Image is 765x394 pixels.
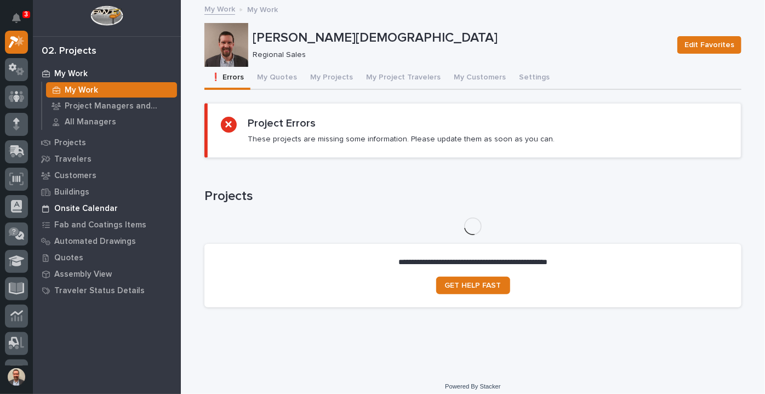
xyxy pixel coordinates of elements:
button: My Customers [447,67,512,90]
span: GET HELP FAST [445,282,501,289]
a: Travelers [33,151,181,167]
p: Buildings [54,187,89,197]
button: Settings [512,67,556,90]
a: Buildings [33,184,181,200]
div: Notifications3 [14,13,28,31]
a: All Managers [42,114,181,129]
a: Customers [33,167,181,184]
a: My Work [33,65,181,82]
a: Powered By Stacker [445,383,500,390]
span: Edit Favorites [684,38,734,52]
p: Onsite Calendar [54,204,118,214]
p: Assembly View [54,270,112,279]
h1: Projects [204,189,741,204]
a: Assembly View [33,266,181,282]
button: Edit Favorites [677,36,741,54]
a: Quotes [33,249,181,266]
div: 02. Projects [42,45,96,58]
p: Quotes [54,253,83,263]
p: All Managers [65,117,116,127]
a: My Work [42,82,181,98]
p: These projects are missing some information. Please update them as soon as you can. [248,134,555,144]
a: GET HELP FAST [436,277,510,294]
p: Travelers [54,155,92,164]
button: Notifications [5,7,28,30]
a: Traveler Status Details [33,282,181,299]
p: Regional Sales [253,50,664,60]
p: 3 [24,10,28,18]
a: Projects [33,134,181,151]
img: Workspace Logo [90,5,123,26]
button: ❗ Errors [204,67,250,90]
p: My Work [54,69,88,79]
p: Traveler Status Details [54,286,145,296]
button: My Quotes [250,67,304,90]
p: Automated Drawings [54,237,136,247]
button: users-avatar [5,366,28,389]
p: Customers [54,171,96,181]
a: Project Managers and Engineers [42,98,181,113]
button: My Project Travelers [359,67,447,90]
p: Fab and Coatings Items [54,220,146,230]
button: My Projects [304,67,359,90]
p: My Work [65,85,98,95]
h2: Project Errors [248,117,316,130]
a: Fab and Coatings Items [33,216,181,233]
a: Onsite Calendar [33,200,181,216]
p: Projects [54,138,86,148]
p: Project Managers and Engineers [65,101,173,111]
p: My Work [247,3,278,15]
p: [PERSON_NAME][DEMOGRAPHIC_DATA] [253,30,669,46]
a: Automated Drawings [33,233,181,249]
a: My Work [204,2,235,15]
